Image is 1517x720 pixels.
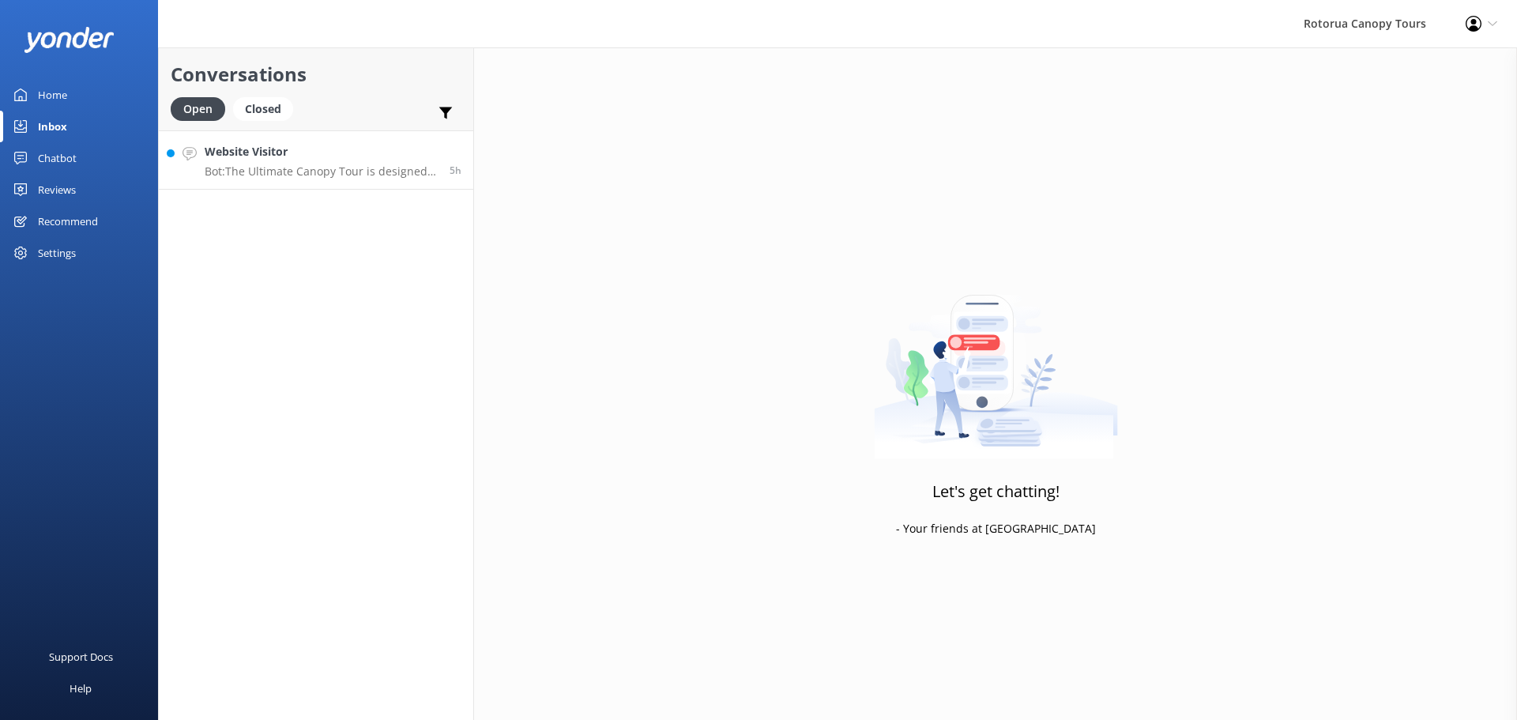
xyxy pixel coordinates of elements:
[38,237,76,269] div: Settings
[205,143,438,160] h4: Website Visitor
[38,205,98,237] div: Recommend
[932,479,1060,504] h3: Let's get chatting!
[450,164,461,177] span: Oct 01 2025 03:29am (UTC +13:00) Pacific/Auckland
[171,100,233,117] a: Open
[38,174,76,205] div: Reviews
[49,641,113,673] div: Support Docs
[24,27,115,53] img: yonder-white-logo.png
[38,111,67,142] div: Inbox
[205,164,438,179] p: Bot: The Ultimate Canopy Tour is designed to be inclusive for almost everyone. If you can raise b...
[70,673,92,704] div: Help
[38,142,77,174] div: Chatbot
[159,130,473,190] a: Website VisitorBot:The Ultimate Canopy Tour is designed to be inclusive for almost everyone. If y...
[233,97,293,121] div: Closed
[171,59,461,89] h2: Conversations
[874,262,1118,459] img: artwork of a man stealing a conversation from at giant smartphone
[171,97,225,121] div: Open
[233,100,301,117] a: Closed
[38,79,67,111] div: Home
[896,520,1096,537] p: - Your friends at [GEOGRAPHIC_DATA]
